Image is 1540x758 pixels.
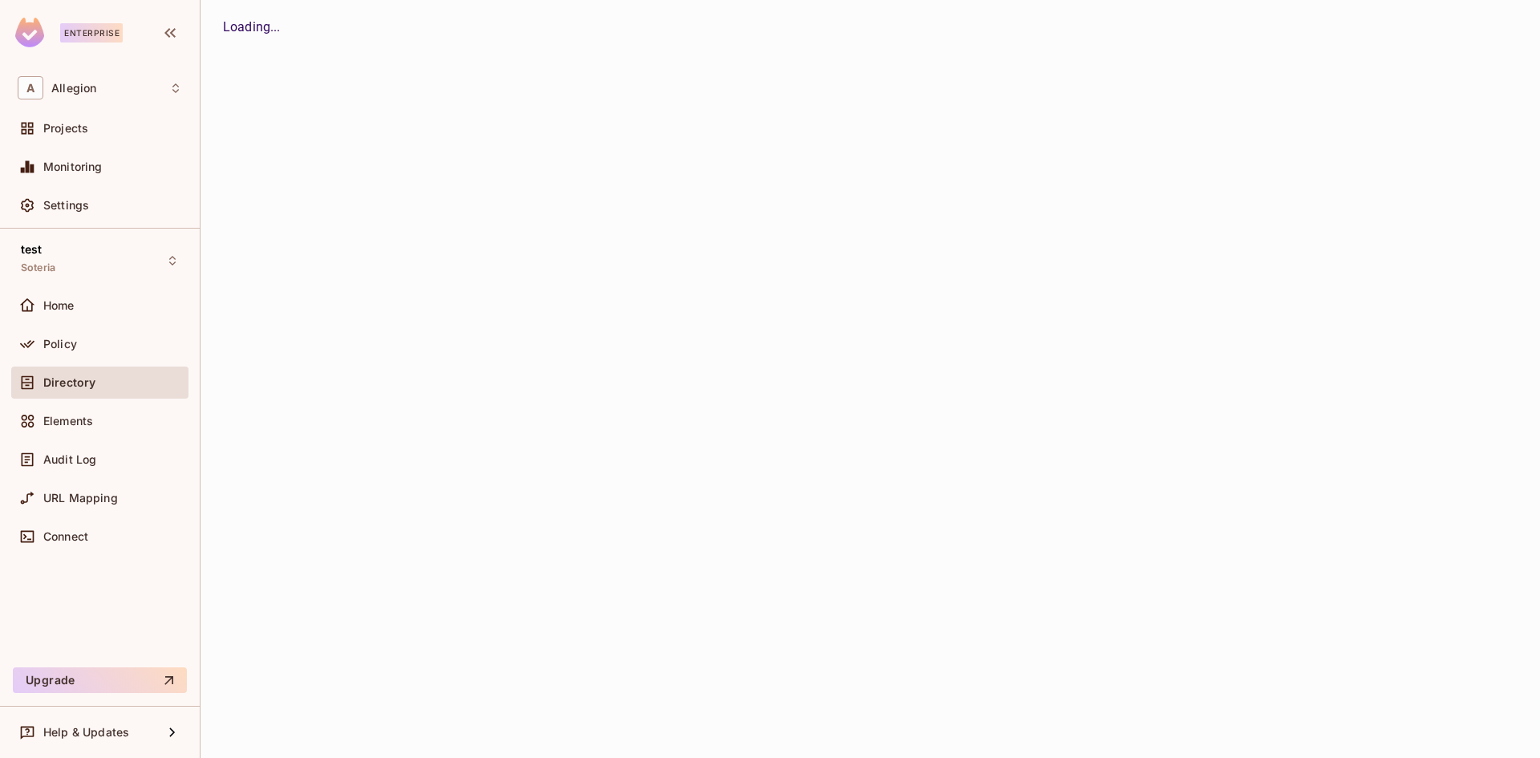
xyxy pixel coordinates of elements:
[43,492,118,505] span: URL Mapping
[43,299,75,312] span: Home
[21,261,55,274] span: Soteria
[43,160,103,173] span: Monitoring
[43,338,77,351] span: Policy
[60,23,123,43] div: Enterprise
[43,726,129,739] span: Help & Updates
[43,415,93,428] span: Elements
[43,453,96,466] span: Audit Log
[43,530,88,543] span: Connect
[43,199,89,212] span: Settings
[223,18,1518,37] div: Loading...
[13,667,187,693] button: Upgrade
[15,18,44,47] img: SReyMgAAAABJRU5ErkJggg==
[43,376,95,389] span: Directory
[43,122,88,135] span: Projects
[51,82,96,95] span: Workspace: Allegion
[21,243,43,256] span: test
[18,76,43,99] span: A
